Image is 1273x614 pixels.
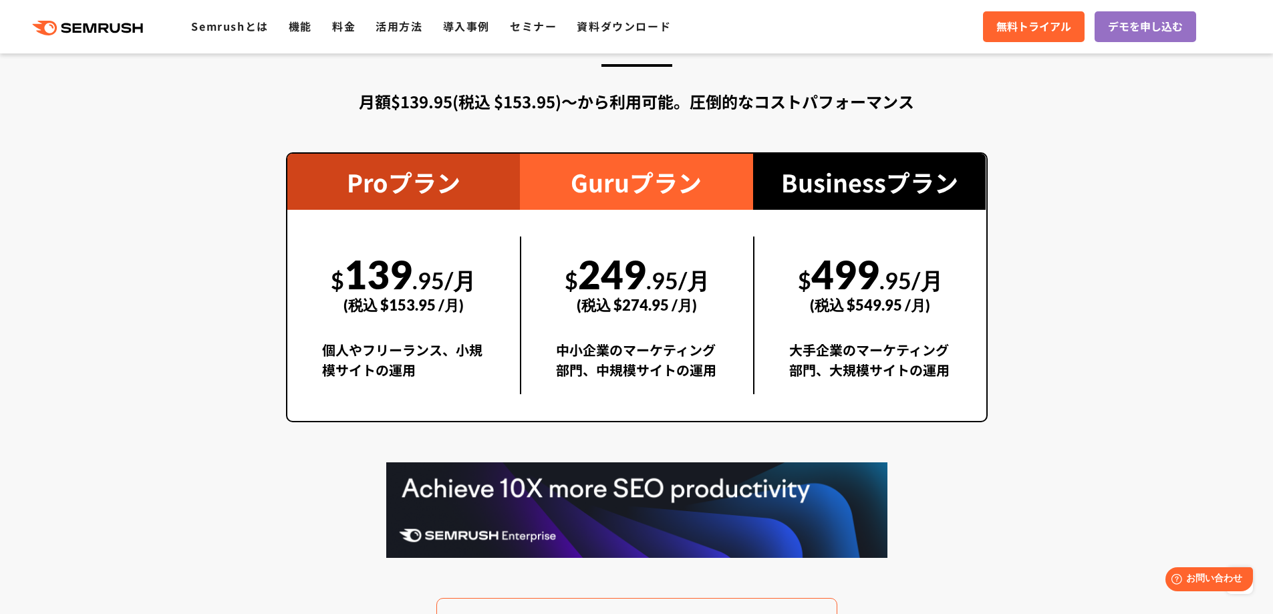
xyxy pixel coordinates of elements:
a: 機能 [289,18,312,34]
div: 大手企業のマーケティング部門、大規模サイトの運用 [789,340,952,394]
a: デモを申し込む [1095,11,1196,42]
iframe: Help widget launcher [1154,562,1258,599]
a: Semrushとは [191,18,268,34]
div: 499 [789,237,952,329]
a: 導入事例 [443,18,490,34]
div: Guruプラン [520,154,753,210]
span: $ [565,267,578,294]
span: .95/月 [879,267,943,294]
a: 資料ダウンロード [577,18,671,34]
div: 139 [322,237,486,329]
div: (税込 $274.95 /月) [556,281,718,329]
a: 無料トライアル [983,11,1085,42]
div: 月額$139.95(税込 $153.95)〜から利用可能。圧倒的なコストパフォーマンス [286,90,988,114]
span: 無料トライアル [996,18,1071,35]
div: (税込 $549.95 /月) [789,281,952,329]
a: 料金 [332,18,356,34]
a: セミナー [510,18,557,34]
div: 個人やフリーランス、小規模サイトの運用 [322,340,486,394]
span: .95/月 [646,267,710,294]
span: $ [331,267,344,294]
div: 249 [556,237,718,329]
div: Businessプラン [753,154,986,210]
div: Proプラン [287,154,521,210]
span: デモを申し込む [1108,18,1183,35]
div: (税込 $153.95 /月) [322,281,486,329]
span: $ [798,267,811,294]
a: 活用方法 [376,18,422,34]
div: 中小企業のマーケティング部門、中規模サイトの運用 [556,340,718,394]
span: .95/月 [412,267,476,294]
